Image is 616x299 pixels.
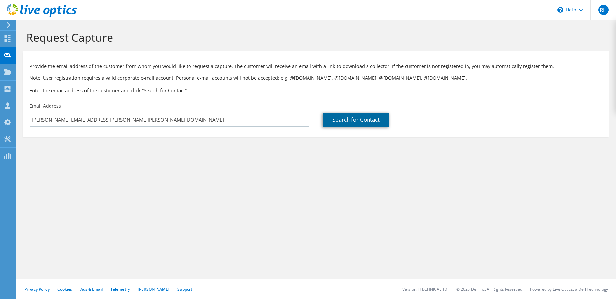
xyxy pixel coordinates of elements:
a: Search for Contact [323,113,389,127]
p: Note: User registration requires a valid corporate e-mail account. Personal e-mail accounts will ... [30,75,603,82]
li: Version: [TECHNICAL_ID] [402,287,448,292]
li: Powered by Live Optics, a Dell Technology [530,287,608,292]
a: Privacy Policy [24,287,50,292]
svg: \n [557,7,563,13]
label: Email Address [30,103,61,109]
a: Telemetry [110,287,130,292]
a: Cookies [57,287,72,292]
a: Support [177,287,193,292]
a: [PERSON_NAME] [138,287,169,292]
h1: Request Capture [26,31,603,44]
p: Provide the email address of the customer from whom you would like to request a capture. The cust... [30,63,603,70]
span: RH [598,5,609,15]
a: Ads & Email [80,287,103,292]
h3: Enter the email address of the customer and click “Search for Contact”. [30,87,603,94]
li: © 2025 Dell Inc. All Rights Reserved [456,287,522,292]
